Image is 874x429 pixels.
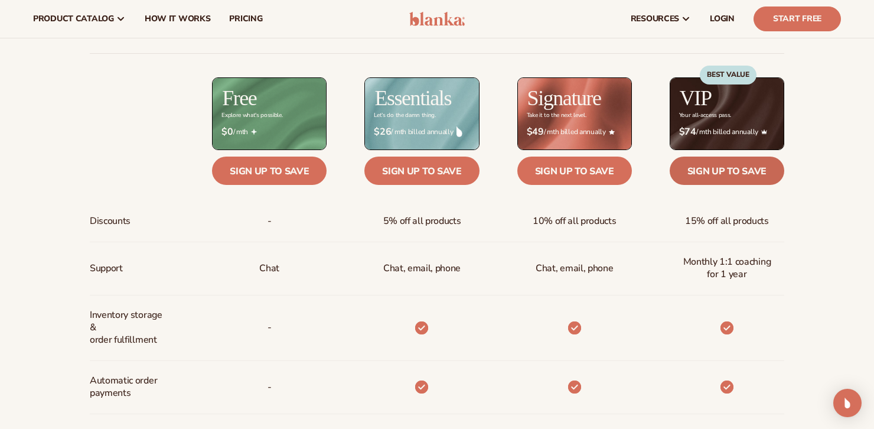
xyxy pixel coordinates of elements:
[90,258,123,279] span: Support
[365,78,478,149] img: Essentials_BG_9050f826-5aa9-47d9-a362-757b82c62641.jpg
[631,14,679,24] span: resources
[518,78,631,149] img: Signature_BG_eeb718c8-65ac-49e3-a4e5-327c6aa73146.jpg
[268,376,272,398] span: -
[213,78,326,149] img: free_bg.png
[383,210,461,232] span: 5% off all products
[145,14,211,24] span: How It Works
[221,126,317,138] span: / mth
[374,87,451,109] h2: Essentials
[527,126,544,138] strong: $49
[685,210,769,232] span: 15% off all products
[670,78,784,149] img: VIP_BG_199964bd-3653-43bc-8a67-789d2d7717b9.jpg
[383,258,461,279] p: Chat, email, phone
[221,126,233,138] strong: $0
[90,210,131,232] span: Discounts
[754,6,841,31] a: Start Free
[33,14,114,24] span: product catalog
[536,258,613,279] span: Chat, email, phone
[679,251,775,285] span: Monthly 1:1 coaching for 1 year
[679,112,731,119] div: Your all-access pass.
[527,126,622,138] span: / mth billed annually
[268,210,272,232] span: -
[259,258,279,279] p: Chat
[212,157,327,185] a: Sign up to save
[409,12,465,26] img: logo
[761,129,767,135] img: Crown_2d87c031-1b5a-4345-8312-a4356ddcde98.png
[374,126,391,138] strong: $26
[268,317,272,339] p: -
[679,126,775,138] span: / mth billed annually
[456,126,462,137] img: drop.png
[679,126,696,138] strong: $74
[374,126,469,138] span: / mth billed annually
[527,112,586,119] div: Take it to the next level.
[609,129,615,135] img: Star_6.png
[527,87,601,109] h2: Signature
[517,157,632,185] a: Sign up to save
[229,14,262,24] span: pricing
[364,157,479,185] a: Sign up to save
[700,66,756,84] div: BEST VALUE
[680,87,712,109] h2: VIP
[222,87,256,109] h2: Free
[670,157,784,185] a: Sign up to save
[533,210,617,232] span: 10% off all products
[251,129,257,135] img: Free_Icon_bb6e7c7e-73f8-44bd-8ed0-223ea0fc522e.png
[90,304,168,350] span: Inventory storage & order fulfillment
[833,389,862,417] div: Open Intercom Messenger
[374,112,435,119] div: Let’s do the damn thing.
[221,112,282,119] div: Explore what's possible.
[710,14,735,24] span: LOGIN
[90,370,168,404] span: Automatic order payments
